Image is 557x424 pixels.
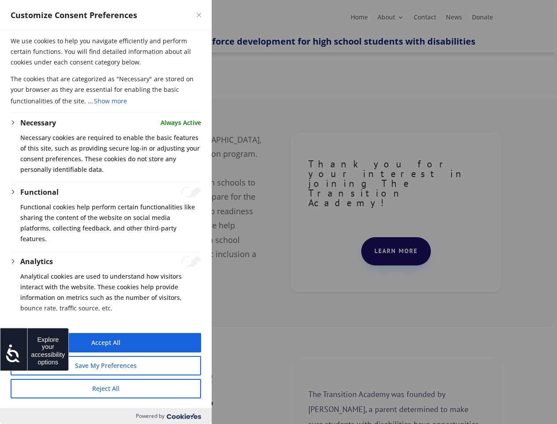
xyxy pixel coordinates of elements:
[20,132,201,175] p: Necessary cookies are required to enable the basic features of this site, such as providing secur...
[197,13,201,17] img: Close
[167,413,201,419] img: Cookieyes logo
[20,117,56,128] button: Necessary
[182,256,201,267] input: Enable Analytics
[182,187,201,197] input: Enable Functional
[20,271,201,314] p: Analytical cookies are used to understand how visitors interact with the website. These cookies h...
[11,10,137,20] span: Customize Consent Preferences
[20,202,201,244] p: Functional cookies help perform certain functionalities like sharing the content of the website o...
[20,187,59,197] button: Functional
[161,117,201,128] span: Always Active
[11,356,201,375] button: Save My Preferences
[11,379,201,398] button: Reject All
[11,74,201,107] p: The cookies that are categorized as "Necessary" are stored on your browser as they are essential ...
[11,36,201,74] p: We use cookies to help you navigate efficiently and perform certain functions. You will find deta...
[93,95,128,107] button: Show more
[20,256,53,267] button: Analytics
[11,333,201,352] button: Accept All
